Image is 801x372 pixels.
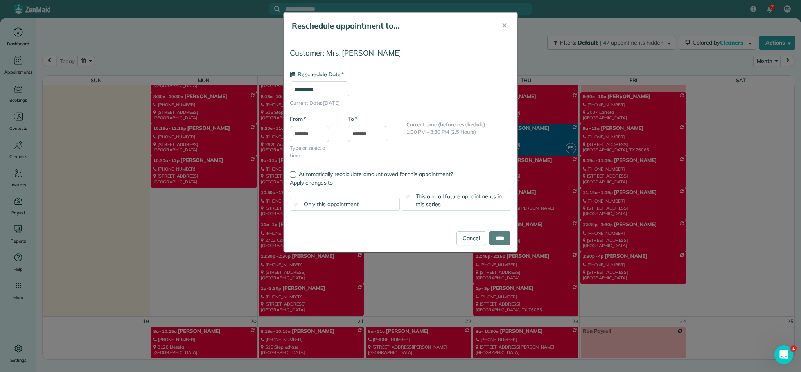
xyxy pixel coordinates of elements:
[290,70,344,78] label: Reschedule Date
[290,179,511,187] label: Apply changes to
[290,144,336,160] span: Type or select a time
[456,231,486,245] a: Cancel
[348,115,357,123] label: To
[294,202,299,207] input: Only this appointment
[774,345,793,364] iframe: Intercom live chat
[501,21,507,30] span: ✕
[299,171,453,178] span: Automatically recalculate amount owed for this appointment?
[790,345,797,352] span: 1
[406,121,485,128] b: Current time (before reschedule)
[406,128,511,136] p: 1:00 PM - 3:30 PM (2.5 Hours)
[304,201,359,208] span: Only this appointment
[406,194,411,199] input: This and all future appointments in this series
[290,115,306,123] label: From
[416,193,502,208] span: This and all future appointments in this series
[292,20,490,31] h5: Reschedule appointment to...
[290,49,511,57] h4: Customer: Mrs. [PERSON_NAME]
[290,99,511,107] span: Current Date: [DATE]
